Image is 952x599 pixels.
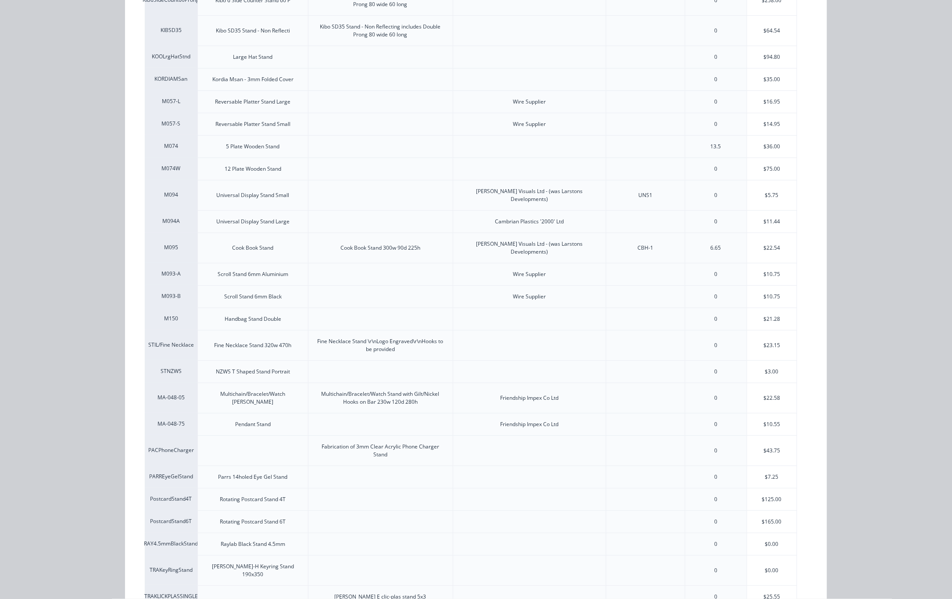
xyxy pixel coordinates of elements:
div: 0 [714,567,717,574]
div: M093-A [145,263,197,285]
div: Rotating Postcard Stand 6T [220,518,286,526]
div: $75.00 [747,158,797,180]
div: Friendship Impex Co Ltd [500,394,558,402]
div: 0 [714,98,717,106]
div: 0 [714,447,717,455]
div: $0.00 [747,556,797,585]
div: $22.54 [747,233,797,263]
div: Wire Supplier [513,293,546,301]
div: $22.58 [747,383,797,413]
div: 0 [714,165,717,173]
div: RAY4.5mmBlackStand [145,533,197,555]
div: 5 Plate Wooden Stand [226,143,279,151]
div: $16.95 [747,91,797,113]
div: M095 [145,233,197,263]
div: Raylab Black Stand 4.5mm [221,540,285,548]
div: PACPhoneCharger [145,435,197,466]
div: $0.00 [747,533,797,555]
div: 0 [714,191,717,199]
div: $165.00 [747,511,797,533]
div: 0 [714,75,717,83]
div: M094A [145,210,197,233]
div: $10.55 [747,413,797,435]
div: $64.54 [747,16,797,46]
div: 0 [714,368,717,376]
div: Universal Display Stand Small [216,191,289,199]
div: Cambrian Plastics '2000' Ltd [495,218,564,226]
div: STIL/Fine Necklace [145,330,197,360]
div: [PERSON_NAME] Visuals Ltd - (was Larstons Developments) [460,240,599,256]
div: M057-L [145,90,197,113]
div: PostcardStand6T [145,510,197,533]
div: 0 [714,518,717,526]
div: $11.44 [747,211,797,233]
div: 13.5 [711,143,721,151]
div: TRAKeyRingStand [145,555,197,585]
div: M150 [145,308,197,330]
div: PostcardStand4T [145,488,197,510]
div: 0 [714,120,717,128]
div: $10.75 [747,263,797,285]
div: Handbag Stand Double [225,315,281,323]
div: Multichain/Bracelet/Watch [PERSON_NAME] [205,390,301,406]
div: 0 [714,341,717,349]
div: $10.75 [747,286,797,308]
div: 12 Plate Wooden Stand [225,165,281,173]
div: Multichain/Bracelet/Watch Stand with Gilt/Nickel Hooks on Bar 230w 120d 280h [315,390,446,406]
div: KORDIAMSan [145,68,197,90]
div: $5.75 [747,180,797,210]
div: Kordia Msan - 3mm Folded Cover [212,75,293,83]
div: Scroll Stand 6mm Black [224,293,282,301]
div: CBH-1 [637,244,653,252]
div: KOOLrgHatStnd [145,46,197,68]
div: MA-048-05 [145,383,197,413]
div: $35.00 [747,68,797,90]
div: 0 [714,315,717,323]
div: $21.28 [747,308,797,330]
div: Reversable Platter Stand Large [215,98,290,106]
div: $3.00 [747,361,797,383]
div: M094 [145,180,197,210]
div: Friendship Impex Co Ltd [500,420,558,428]
div: STNZWS [145,360,197,383]
div: Reversable Platter Stand Small [215,120,290,128]
div: Pendant Stand [235,420,271,428]
div: Fabrication of 3mm Clear Acrylic Phone Charger Stand [315,443,446,459]
div: M074 [145,135,197,158]
div: Scroll Stand 6mm Aluminium [218,270,288,278]
div: 0 [714,27,717,35]
div: M057-S [145,113,197,135]
div: Cook Book Stand 300w 90d 225h [340,244,420,252]
div: [PERSON_NAME] Visuals Ltd - (was Larstons Developments) [460,187,599,203]
div: Wire Supplier [513,120,546,128]
div: [PERSON_NAME]-H Keyring Stand 190x350 [205,563,301,578]
div: Universal Display Stand Large [216,218,290,226]
div: 0 [714,394,717,402]
div: Kibo SD35 Stand - Non Reflecting includes Double Prong 80 wide 60 long [315,23,446,39]
div: 0 [714,420,717,428]
div: 0 [714,540,717,548]
div: $125.00 [747,488,797,510]
div: 0 [714,270,717,278]
div: Large Hat Stand [233,53,272,61]
div: M093-B [145,285,197,308]
div: Fine Necklace Stand 320w 470h [214,341,291,349]
div: PARREyeGelStand [145,466,197,488]
div: KIBSD35 [145,15,197,46]
div: $43.75 [747,436,797,466]
div: M074W [145,158,197,180]
div: Wire Supplier [513,270,546,278]
div: 0 [714,218,717,226]
div: MA-048-75 [145,413,197,435]
div: 0 [714,53,717,61]
div: $23.15 [747,330,797,360]
div: Parrs 14holed Eye Gel Stand [218,473,287,481]
div: 6.65 [711,244,721,252]
div: Rotating Postcard Stand 4T [220,495,286,503]
div: $7.25 [747,466,797,488]
div: $94.80 [747,46,797,68]
div: $14.95 [747,113,797,135]
div: 0 [714,293,717,301]
div: Wire Supplier [513,98,546,106]
div: NZWS T Shaped Stand Portrait [216,368,290,376]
